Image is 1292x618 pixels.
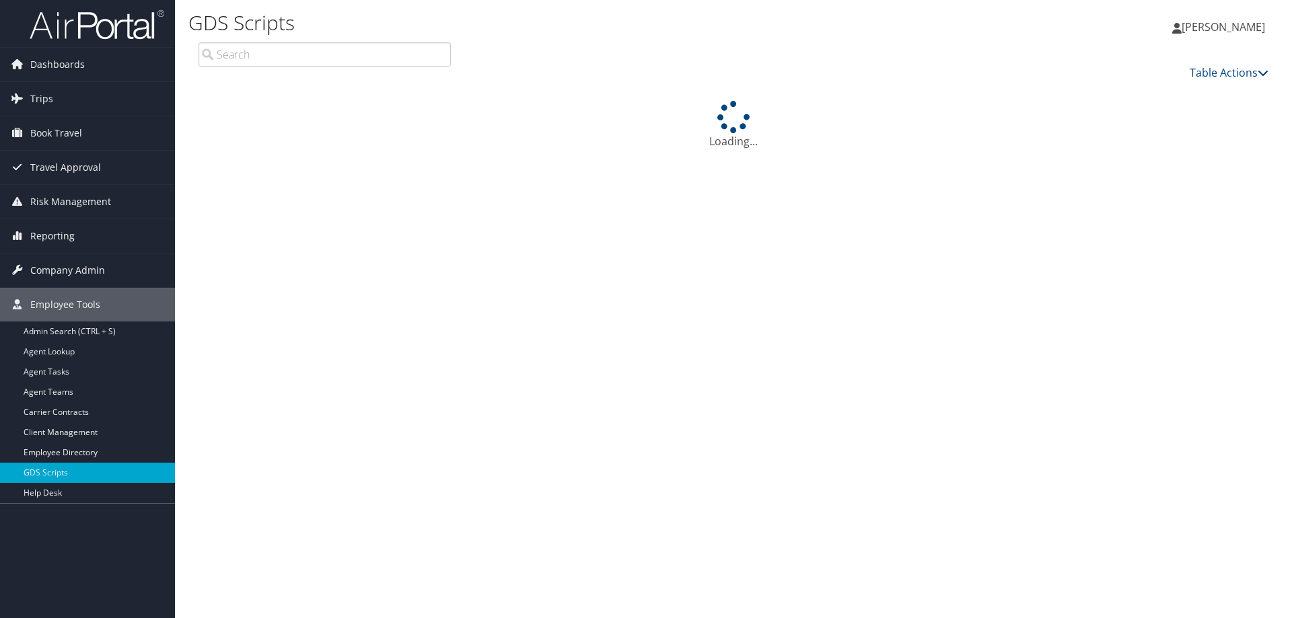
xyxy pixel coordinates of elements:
[30,288,100,321] span: Employee Tools
[30,116,82,150] span: Book Travel
[188,9,915,37] h1: GDS Scripts
[30,254,105,287] span: Company Admin
[1172,7,1279,47] a: [PERSON_NAME]
[199,101,1268,149] div: Loading...
[199,42,451,67] input: Search
[30,219,75,253] span: Reporting
[30,185,111,219] span: Risk Management
[30,82,53,116] span: Trips
[30,48,85,81] span: Dashboards
[1190,65,1268,80] a: Table Actions
[30,9,164,40] img: airportal-logo.png
[1182,20,1265,34] span: [PERSON_NAME]
[30,151,101,184] span: Travel Approval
